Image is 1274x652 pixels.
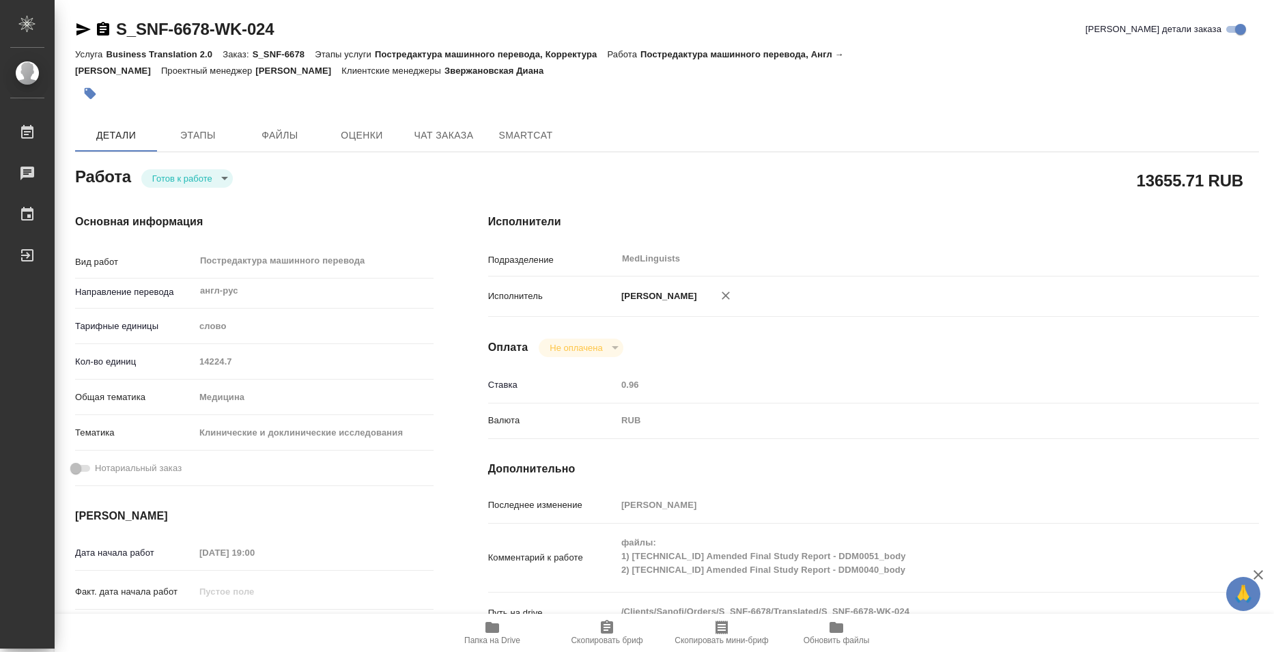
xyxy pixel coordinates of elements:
p: Проектный менеджер [161,66,255,76]
div: Готов к работе [539,339,623,357]
button: Скопировать ссылку [95,21,111,38]
h4: Дополнительно [488,461,1259,477]
p: Business Translation 2.0 [106,49,223,59]
p: Кол-во единиц [75,355,195,369]
h4: Исполнители [488,214,1259,230]
p: Звержановская Диана [444,66,554,76]
p: Этапы услуги [315,49,375,59]
span: Оценки [329,127,395,144]
button: Добавить тэг [75,79,105,109]
h2: Работа [75,163,131,188]
button: 🙏 [1226,577,1260,611]
h2: 13655.71 RUB [1137,169,1243,192]
p: Путь на drive [488,606,617,620]
p: Заказ: [223,49,252,59]
textarea: /Clients/Sanofi/Orders/S_SNF-6678/Translated/S_SNF-6678-WK-024 [617,600,1195,623]
span: Чат заказа [411,127,477,144]
p: Комментарий к работе [488,551,617,565]
button: Удалить исполнителя [711,281,741,311]
span: Скопировать мини-бриф [675,636,768,645]
p: Тематика [75,426,195,440]
p: Клиентские менеджеры [341,66,444,76]
button: Не оплачена [546,342,606,354]
span: Скопировать бриф [571,636,642,645]
p: [PERSON_NAME] [617,289,697,303]
p: Подразделение [488,253,617,267]
span: Папка на Drive [464,636,520,645]
div: Готов к работе [141,169,233,188]
span: Обновить файлы [804,636,870,645]
button: Папка на Drive [435,614,550,652]
p: Последнее изменение [488,498,617,512]
button: Готов к работе [148,173,216,184]
h4: Основная информация [75,214,434,230]
input: Пустое поле [617,375,1195,395]
p: Тарифные единицы [75,320,195,333]
button: Скопировать бриф [550,614,664,652]
span: 🙏 [1232,580,1255,608]
p: Работа [607,49,640,59]
p: Вид работ [75,255,195,269]
input: Пустое поле [195,582,314,601]
p: [PERSON_NAME] [255,66,341,76]
p: Общая тематика [75,391,195,404]
p: Постредактура машинного перевода, Корректура [375,49,607,59]
div: Медицина [195,386,434,409]
button: Скопировать мини-бриф [664,614,779,652]
p: S_SNF-6678 [253,49,315,59]
p: Ставка [488,378,617,392]
span: Файлы [247,127,313,144]
p: Валюта [488,414,617,427]
button: Обновить файлы [779,614,894,652]
p: Дата начала работ [75,546,195,560]
div: слово [195,315,434,338]
div: Клинические и доклинические исследования [195,421,434,444]
p: Факт. дата начала работ [75,585,195,599]
h4: Оплата [488,339,528,356]
p: Направление перевода [75,285,195,299]
span: Нотариальный заказ [95,462,182,475]
input: Пустое поле [195,352,434,371]
textarea: файлы: 1) [TECHNICAL_ID] Amended Final Study Report - DDM0051_body 2) [TECHNICAL_ID] Amended Fina... [617,531,1195,582]
span: Детали [83,127,149,144]
p: Услуга [75,49,106,59]
input: Пустое поле [195,543,314,563]
span: SmartCat [493,127,558,144]
input: Пустое поле [617,495,1195,515]
h4: [PERSON_NAME] [75,508,434,524]
span: Этапы [165,127,231,144]
span: [PERSON_NAME] детали заказа [1086,23,1221,36]
button: Скопировать ссылку для ЯМессенджера [75,21,91,38]
p: Исполнитель [488,289,617,303]
div: RUB [617,409,1195,432]
a: S_SNF-6678-WK-024 [116,20,274,38]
